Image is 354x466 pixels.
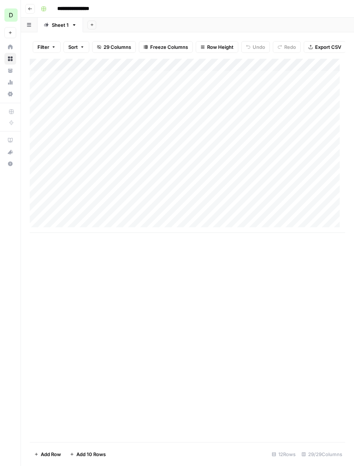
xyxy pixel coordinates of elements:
[92,41,136,53] button: 29 Columns
[315,43,341,51] span: Export CSV
[52,21,69,29] div: Sheet 1
[65,448,110,460] button: Add 10 Rows
[4,53,16,65] a: Browse
[253,43,265,51] span: Undo
[4,76,16,88] a: Usage
[196,41,238,53] button: Row Height
[4,146,16,158] button: What's new?
[269,448,299,460] div: 12 Rows
[4,158,16,170] button: Help + Support
[9,11,13,19] span: D
[273,41,301,53] button: Redo
[150,43,188,51] span: Freeze Columns
[299,448,345,460] div: 29/29 Columns
[4,6,16,24] button: Workspace: DomoAI
[5,147,16,158] div: What's new?
[37,18,83,32] a: Sheet 1
[207,43,234,51] span: Row Height
[241,41,270,53] button: Undo
[4,65,16,76] a: Your Data
[68,43,78,51] span: Sort
[30,448,65,460] button: Add Row
[139,41,193,53] button: Freeze Columns
[4,88,16,100] a: Settings
[304,41,346,53] button: Export CSV
[37,43,49,51] span: Filter
[41,451,61,458] span: Add Row
[33,41,61,53] button: Filter
[104,43,131,51] span: 29 Columns
[76,451,106,458] span: Add 10 Rows
[4,41,16,53] a: Home
[284,43,296,51] span: Redo
[4,134,16,146] a: AirOps Academy
[64,41,89,53] button: Sort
